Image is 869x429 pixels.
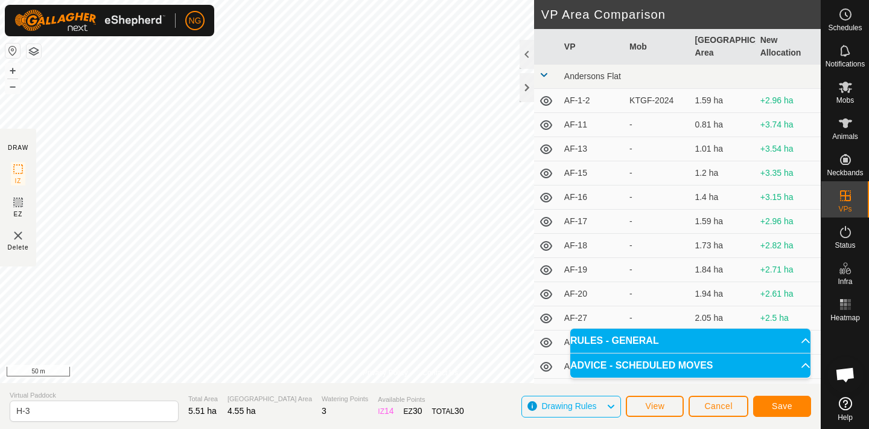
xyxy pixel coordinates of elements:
[690,89,755,113] td: 1.59 ha
[756,210,821,234] td: +2.96 ha
[8,243,29,252] span: Delete
[559,379,625,403] td: AF-30
[228,406,256,416] span: 4.55 ha
[629,118,685,131] div: -
[422,367,458,378] a: Contact Us
[559,89,625,113] td: AF-1-2
[690,234,755,258] td: 1.73 ha
[629,239,685,252] div: -
[827,169,863,176] span: Neckbands
[756,306,821,331] td: +2.5 ha
[772,401,792,411] span: Save
[15,176,22,185] span: IZ
[570,353,810,378] p-accordion-header: ADVICE - SCHEDULED MOVES
[838,414,853,421] span: Help
[629,191,685,204] div: -
[629,167,685,179] div: -
[559,185,625,210] td: AF-16
[827,356,864,393] div: Open chat
[645,401,664,411] span: View
[454,406,464,416] span: 30
[629,312,685,324] div: -
[704,401,733,411] span: Cancel
[559,29,625,65] th: VP
[559,355,625,379] td: AF-3-2
[828,24,862,31] span: Schedules
[559,306,625,331] td: AF-27
[5,63,20,78] button: +
[629,143,685,155] div: -
[570,336,659,346] span: RULES - GENERAL
[629,94,685,107] div: KTGF-2024
[689,396,748,417] button: Cancel
[625,29,690,65] th: Mob
[756,258,821,282] td: +2.71 ha
[559,258,625,282] td: AF-19
[378,405,393,418] div: IZ
[11,228,25,243] img: VP
[756,282,821,306] td: +2.61 ha
[690,161,755,185] td: 1.2 ha
[384,406,394,416] span: 14
[541,401,596,411] span: Drawing Rules
[189,15,202,27] span: NG
[838,278,852,285] span: Infra
[322,406,326,416] span: 3
[432,405,464,418] div: TOTAL
[756,161,821,185] td: +3.35 ha
[756,113,821,137] td: +3.74 ha
[832,133,858,140] span: Animals
[10,390,179,401] span: Virtual Paddock
[188,394,218,404] span: Total Area
[629,263,685,276] div: -
[5,79,20,94] button: –
[559,113,625,137] td: AF-11
[830,314,860,321] span: Heatmap
[322,394,368,404] span: Watering Points
[564,71,621,81] span: Andersons Flat
[626,396,684,417] button: View
[826,60,865,68] span: Notifications
[753,396,811,417] button: Save
[570,361,713,370] span: ADVICE - SCHEDULED MOVES
[836,97,854,104] span: Mobs
[14,210,23,219] span: EZ
[756,89,821,113] td: +2.96 ha
[8,143,28,152] div: DRAW
[559,137,625,161] td: AF-13
[413,406,422,416] span: 30
[27,44,41,59] button: Map Layers
[690,185,755,210] td: 1.4 ha
[559,282,625,306] td: AF-20
[690,210,755,234] td: 1.59 ha
[559,234,625,258] td: AF-18
[690,306,755,331] td: 2.05 ha
[188,406,217,416] span: 5.51 ha
[541,7,821,22] h2: VP Area Comparison
[756,137,821,161] td: +3.54 ha
[756,29,821,65] th: New Allocation
[838,205,851,213] span: VPs
[5,44,20,58] button: Reset Map
[629,288,685,300] div: -
[756,234,821,258] td: +2.82 ha
[835,242,855,249] span: Status
[363,367,408,378] a: Privacy Policy
[14,10,165,31] img: Gallagher Logo
[228,394,312,404] span: [GEOGRAPHIC_DATA] Area
[821,392,869,426] a: Help
[559,331,625,355] td: AF-29
[629,215,685,228] div: -
[690,282,755,306] td: 1.94 ha
[690,113,755,137] td: 0.81 ha
[559,161,625,185] td: AF-15
[690,29,755,65] th: [GEOGRAPHIC_DATA] Area
[559,210,625,234] td: AF-17
[570,329,810,353] p-accordion-header: RULES - GENERAL
[690,258,755,282] td: 1.84 ha
[756,185,821,210] td: +3.15 ha
[404,405,422,418] div: EZ
[690,137,755,161] td: 1.01 ha
[378,395,463,405] span: Available Points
